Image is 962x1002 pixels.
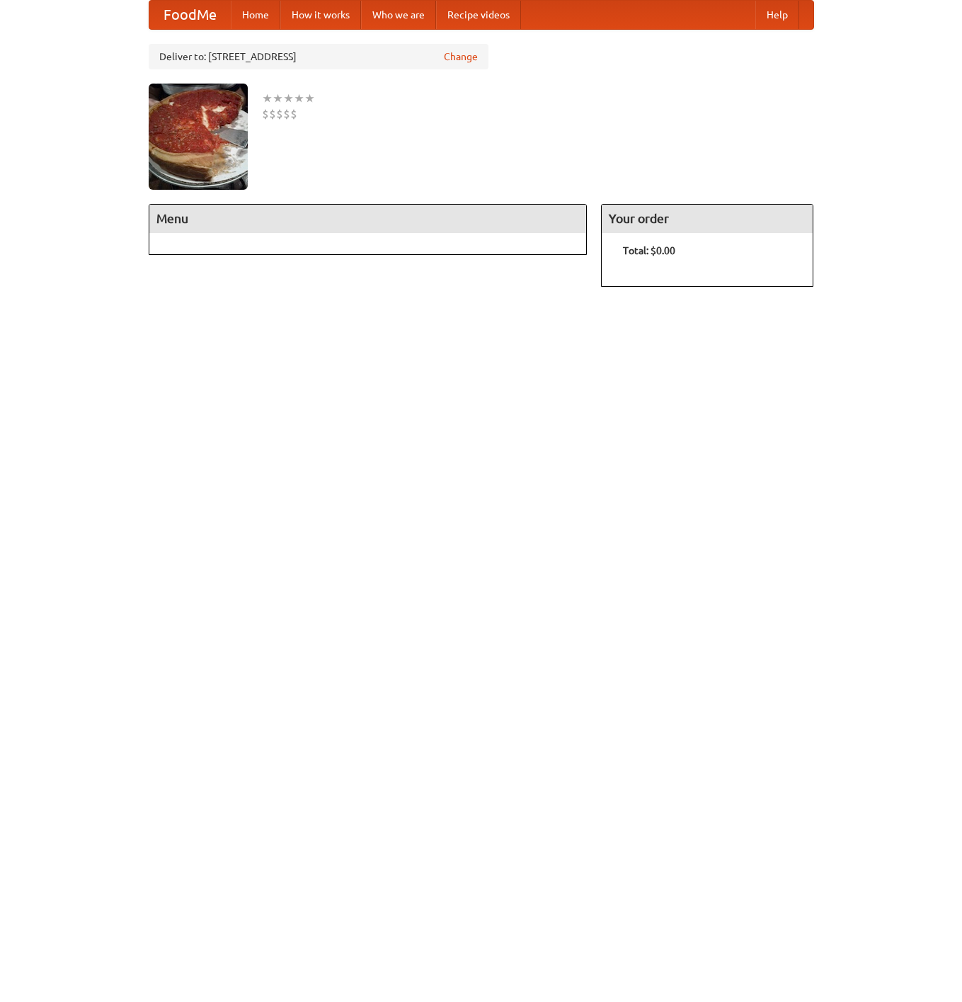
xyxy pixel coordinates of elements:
a: Recipe videos [436,1,521,29]
h4: Your order [602,205,813,233]
li: ★ [304,91,315,106]
a: Change [444,50,478,64]
li: ★ [283,91,294,106]
div: Deliver to: [STREET_ADDRESS] [149,44,488,69]
b: Total: $0.00 [623,245,675,256]
li: $ [276,106,283,122]
a: Help [755,1,799,29]
li: $ [269,106,276,122]
h4: Menu [149,205,587,233]
li: $ [283,106,290,122]
li: $ [262,106,269,122]
li: ★ [273,91,283,106]
a: Home [231,1,280,29]
img: angular.jpg [149,84,248,190]
li: ★ [294,91,304,106]
a: How it works [280,1,361,29]
a: Who we are [361,1,436,29]
li: $ [290,106,297,122]
li: ★ [262,91,273,106]
a: FoodMe [149,1,231,29]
